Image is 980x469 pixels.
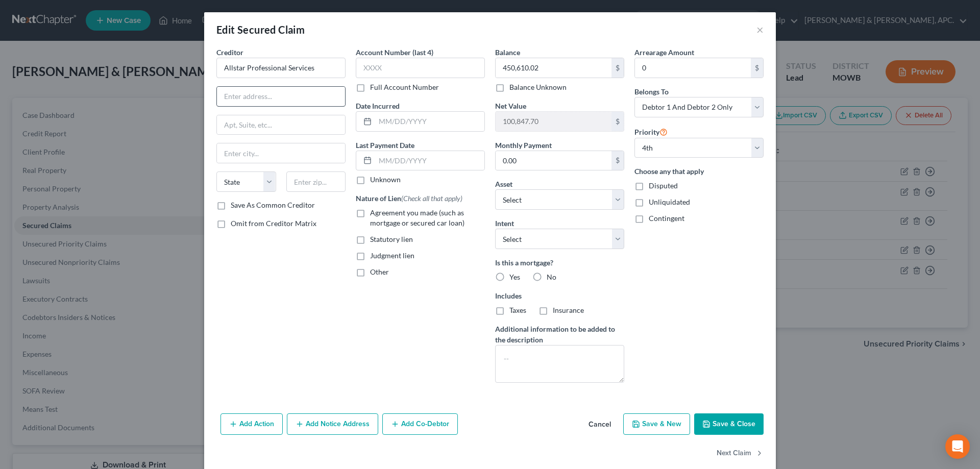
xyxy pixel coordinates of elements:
div: $ [611,151,624,170]
input: 0.00 [496,112,611,131]
div: $ [611,112,624,131]
div: Edit Secured Claim [216,22,305,37]
button: Next Claim [717,443,764,464]
label: Balance Unknown [509,82,567,92]
input: 0.00 [635,58,751,78]
label: Is this a mortgage? [495,257,624,268]
span: Creditor [216,48,243,57]
label: Net Value [495,101,526,111]
button: Cancel [580,414,619,435]
div: $ [751,58,763,78]
div: $ [611,58,624,78]
label: Additional information to be added to the description [495,324,624,345]
label: Balance [495,47,520,58]
label: Last Payment Date [356,140,414,151]
label: Arrearage Amount [634,47,694,58]
label: Includes [495,290,624,301]
label: Monthly Payment [495,140,552,151]
input: 0.00 [496,151,611,170]
span: Contingent [649,214,684,223]
button: Add Notice Address [287,413,378,435]
label: Save As Common Creditor [231,200,315,210]
span: (Check all that apply) [401,194,462,203]
input: Apt, Suite, etc... [217,115,345,135]
input: Enter city... [217,143,345,163]
label: Unknown [370,175,401,185]
input: MM/DD/YYYY [375,112,484,131]
span: Asset [495,180,512,188]
input: Enter zip... [286,171,346,192]
span: Other [370,267,389,276]
label: Intent [495,218,514,229]
label: Account Number (last 4) [356,47,433,58]
span: Omit from Creditor Matrix [231,219,316,228]
span: Insurance [553,306,584,314]
span: Disputed [649,181,678,190]
span: Judgment lien [370,251,414,260]
label: Nature of Lien [356,193,462,204]
label: Full Account Number [370,82,439,92]
input: XXXX [356,58,485,78]
span: Yes [509,273,520,281]
span: Agreement you made (such as mortgage or secured car loan) [370,208,464,227]
button: Add Co-Debtor [382,413,458,435]
input: 0.00 [496,58,611,78]
input: Enter address... [217,87,345,106]
div: Open Intercom Messenger [945,434,970,459]
button: × [756,23,764,36]
button: Save & Close [694,413,764,435]
label: Date Incurred [356,101,400,111]
label: Choose any that apply [634,166,764,177]
input: Search creditor by name... [216,58,346,78]
input: MM/DD/YYYY [375,151,484,170]
label: Priority [634,126,668,138]
button: Add Action [220,413,283,435]
span: No [547,273,556,281]
span: Belongs To [634,87,669,96]
span: Unliquidated [649,198,690,206]
button: Save & New [623,413,690,435]
span: Taxes [509,306,526,314]
span: Statutory lien [370,235,413,243]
